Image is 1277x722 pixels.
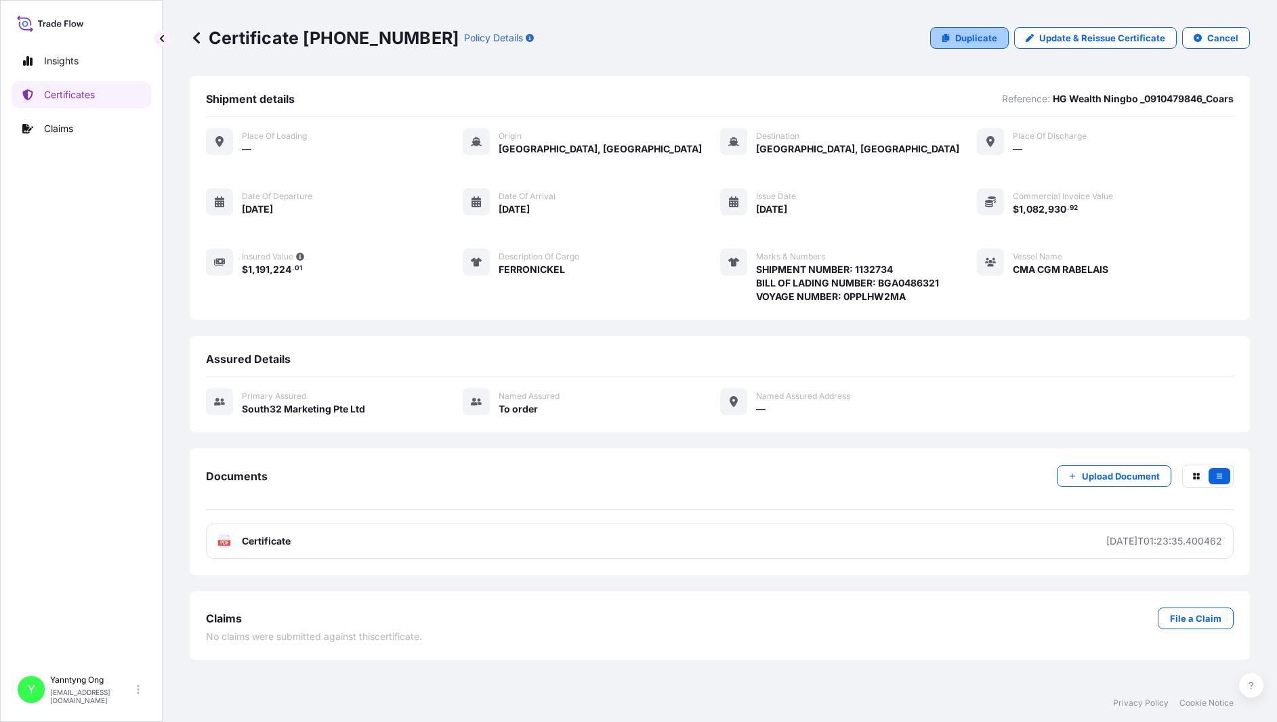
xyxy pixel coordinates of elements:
p: Yanntyng Ong [50,675,134,685]
span: [GEOGRAPHIC_DATA], [GEOGRAPHIC_DATA] [756,142,959,156]
a: Insights [12,47,151,75]
a: Duplicate [930,27,1009,49]
span: Claims [206,612,242,625]
span: Named Assured [499,391,560,402]
span: Documents [206,469,268,483]
span: 1 [248,265,252,274]
span: Marks & Numbers [756,251,825,262]
span: [DATE] [756,203,787,216]
p: File a Claim [1170,612,1221,625]
p: [EMAIL_ADDRESS][DOMAIN_NAME] [50,688,134,704]
span: Date of arrival [499,191,556,202]
span: — [242,142,251,156]
p: Claims [44,122,73,135]
span: Insured Value [242,251,293,262]
div: [DATE]T01:23:35.400462 [1106,534,1222,548]
span: — [756,402,766,416]
p: HG Wealth Ningbo _0910479846_Coars [1053,92,1234,106]
a: Privacy Policy [1113,698,1169,708]
span: 930 [1048,205,1066,214]
span: . [292,266,294,271]
span: Shipment details [206,92,295,106]
a: File a Claim [1158,608,1234,629]
span: Certificate [242,534,291,548]
p: Policy Details [464,31,523,45]
span: [GEOGRAPHIC_DATA], [GEOGRAPHIC_DATA] [499,142,702,156]
span: Place of discharge [1013,131,1087,142]
span: South32 Marketing Pte Ltd [242,402,365,416]
span: No claims were submitted against this certificate . [206,630,422,643]
span: 92 [1070,206,1078,211]
p: Reference: [1002,92,1050,106]
span: [DATE] [499,203,530,216]
span: Y [27,683,35,696]
a: Claims [12,115,151,142]
span: . [1067,206,1069,211]
span: , [1045,205,1048,214]
span: Place of Loading [242,131,307,142]
a: Cookie Notice [1179,698,1234,708]
span: [DATE] [242,203,273,216]
span: 224 [273,265,291,274]
p: Certificate [PHONE_NUMBER] [190,27,459,49]
span: — [1013,142,1022,156]
span: , [1023,205,1026,214]
span: $ [242,265,248,274]
span: Vessel Name [1013,251,1062,262]
span: $ [1013,205,1019,214]
span: Commercial Invoice Value [1013,191,1113,202]
a: Certificates [12,81,151,108]
p: Upload Document [1082,469,1160,483]
span: , [270,265,273,274]
span: FERRONICKEL [499,263,565,276]
a: PDFCertificate[DATE]T01:23:35.400462 [206,524,1234,559]
span: Issue Date [756,191,796,202]
span: Description of cargo [499,251,579,262]
span: Date of departure [242,191,312,202]
a: Update & Reissue Certificate [1014,27,1177,49]
span: Destination [756,131,799,142]
p: Insights [44,54,79,68]
p: Certificates [44,88,95,102]
button: Upload Document [1057,465,1171,487]
span: 082 [1026,205,1045,214]
p: Cancel [1207,31,1238,45]
span: CMA CGM RABELAIS [1013,263,1108,276]
span: To order [499,402,538,416]
span: Primary assured [242,391,306,402]
span: Origin [499,131,522,142]
p: Update & Reissue Certificate [1039,31,1165,45]
text: PDF [220,540,229,545]
span: Named Assured Address [756,391,850,402]
span: 1 [1019,205,1023,214]
span: SHIPMENT NUMBER: 1132734 BILL OF LADING NUMBER: BGA0486321 VOYAGE NUMBER: 0PPLHW2MA [756,263,939,303]
span: Assured Details [206,352,291,366]
span: 01 [295,266,302,271]
p: Duplicate [955,31,997,45]
span: , [252,265,255,274]
button: Cancel [1182,27,1250,49]
span: 191 [255,265,270,274]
